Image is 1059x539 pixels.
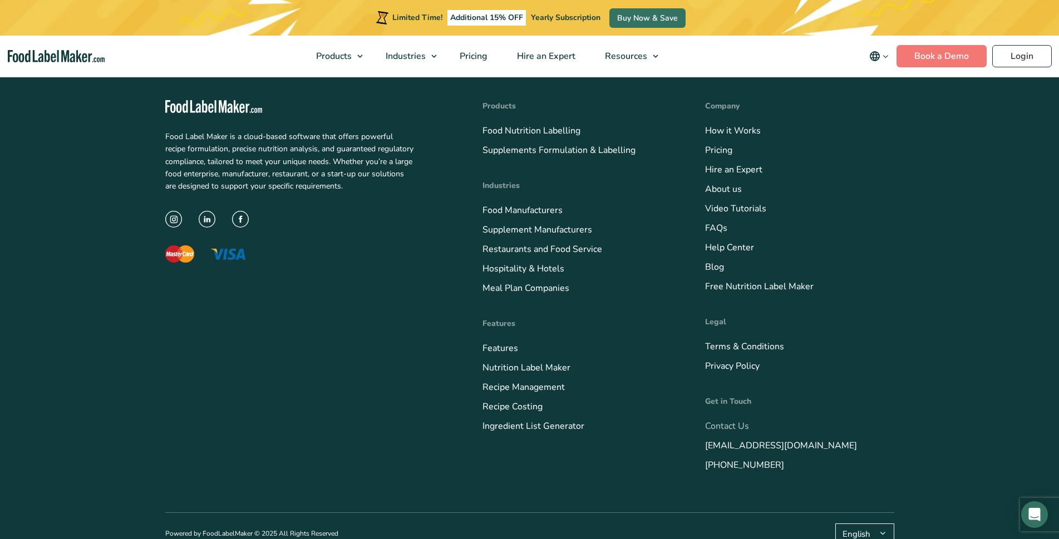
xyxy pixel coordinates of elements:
[602,50,648,62] span: Resources
[705,241,754,254] a: Help Center
[382,50,427,62] span: Industries
[705,222,727,234] a: FAQs
[482,342,518,354] a: Features
[705,202,766,215] a: Video Tutorials
[165,100,262,113] img: Food Label Maker - white
[897,45,987,67] a: Book a Demo
[705,360,760,372] a: Privacy Policy
[392,12,442,23] span: Limited Time!
[590,36,664,77] a: Resources
[371,36,442,77] a: Industries
[482,224,592,236] a: Supplement Manufacturers
[482,362,570,374] a: Nutrition Label Maker
[705,459,784,471] a: [PHONE_NUMBER]
[211,249,245,260] img: The Visa logo with blue letters and a yellow flick above the
[705,340,784,353] a: Terms & Conditions
[482,100,672,112] h4: Products
[313,50,353,62] span: Products
[482,180,672,191] h4: Industries
[482,420,584,432] a: Ingredient List Generator
[482,125,580,137] a: Food Nutrition Labelling
[482,263,564,275] a: Hospitality & Hotels
[705,183,742,195] a: About us
[1021,501,1048,528] div: Open Intercom Messenger
[514,50,577,62] span: Hire an Expert
[705,164,762,176] a: Hire an Expert
[456,50,489,62] span: Pricing
[445,36,500,77] a: Pricing
[302,36,368,77] a: Products
[705,261,724,273] a: Blog
[482,400,543,413] a: Recipe Costing
[705,316,894,328] h4: Legal
[705,439,857,452] a: [EMAIL_ADDRESS][DOMAIN_NAME]
[482,204,563,216] a: Food Manufacturers
[609,8,686,28] a: Buy Now & Save
[165,528,338,539] p: Powered by FoodLabelMaker © 2025 All Rights Reserved
[531,12,600,23] span: Yearly Subscription
[482,144,636,156] a: Supplements Formulation & Labelling
[447,10,526,26] span: Additional 15% OFF
[482,381,565,393] a: Recipe Management
[705,100,894,112] h4: Company
[482,243,602,255] a: Restaurants and Food Service
[165,245,194,263] img: The Mastercard logo displaying a red circle saying
[482,318,672,329] h4: Features
[482,282,569,294] a: Meal Plan Companies
[165,211,182,228] img: instagram icon
[705,395,894,407] h4: Get in Touch
[705,125,761,137] a: How it Works
[705,420,749,432] a: Contact Us
[992,45,1052,67] a: Login
[165,131,413,193] p: Food Label Maker is a cloud-based software that offers powerful recipe formulation, precise nutri...
[705,280,814,293] a: Free Nutrition Label Maker
[705,144,732,156] a: Pricing
[503,36,588,77] a: Hire an Expert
